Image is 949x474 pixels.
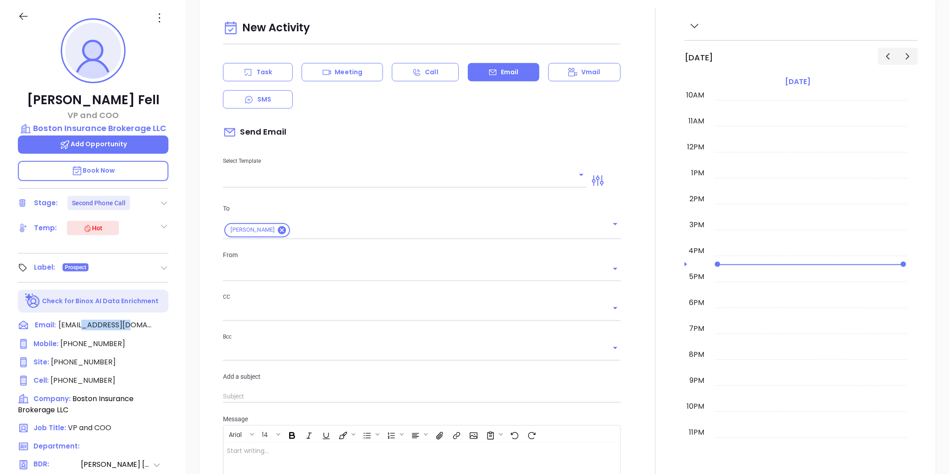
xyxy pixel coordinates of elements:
span: [PHONE_NUMBER] [50,375,115,385]
div: 10am [684,90,706,101]
button: Open [609,342,621,354]
div: 11pm [687,427,706,438]
span: Prospect [65,262,87,272]
p: Call [425,68,438,77]
span: Insert Ordered List [382,427,406,442]
span: Font family [224,427,256,442]
div: Label: [34,261,55,274]
span: Company: [34,394,71,403]
span: Mobile : [34,339,59,348]
button: Open [609,302,621,314]
p: Add a subject [223,372,621,381]
span: [PERSON_NAME] [225,226,280,234]
div: 8pm [687,349,706,360]
input: Subject [223,390,621,403]
span: [PHONE_NUMBER] [51,357,116,367]
span: Fill color or set the text color [334,427,357,442]
span: Send Email [223,122,286,143]
a: [DATE] [783,76,812,88]
p: From [223,250,621,260]
p: Email [501,68,519,77]
span: [EMAIL_ADDRESS][DOMAIN_NAME] [59,320,152,330]
p: Vmail [581,68,600,77]
span: Font size [257,427,282,442]
button: Open [609,218,621,230]
span: Insert Image [465,427,481,442]
span: Italic [300,427,316,442]
div: 3pm [688,220,706,230]
div: 4pm [687,245,706,256]
p: Task [256,68,272,77]
span: Add Opportunity [59,140,127,148]
button: Previous day [878,48,898,64]
div: Second Phone Call [72,196,126,210]
div: 2pm [688,194,706,204]
img: profile-user [65,23,121,79]
span: Undo [506,427,522,442]
span: [PERSON_NAME] [PERSON_NAME] [81,459,152,470]
div: 5pm [687,271,706,282]
span: Bold [283,427,299,442]
span: Department: [34,441,80,451]
div: Hot [83,223,102,233]
p: Select Template [223,156,587,166]
p: [PERSON_NAME] Fell [18,92,168,108]
span: Align [407,427,430,442]
span: [PHONE_NUMBER] [60,339,125,349]
button: Next day [898,48,918,64]
div: 6pm [687,297,706,308]
button: Open [575,169,588,181]
div: 11am [687,116,706,127]
span: Cell : [34,376,49,385]
p: VP and COO [18,109,168,121]
span: Surveys [482,427,505,442]
span: Email: [35,320,56,331]
div: Stage: [34,196,58,210]
p: To [223,203,621,213]
div: New Activity [223,17,621,40]
span: BDR: [34,459,80,470]
div: [PERSON_NAME] [224,223,290,237]
span: Site : [34,357,49,367]
span: Insert Files [431,427,447,442]
span: Boston Insurance Brokerage LLC [18,394,134,415]
span: Insert Unordered List [358,427,382,442]
span: Redo [523,427,539,442]
div: Temp: [34,221,57,235]
p: Message [223,414,621,424]
button: Open [609,262,621,275]
p: Check for Binox AI Data Enrichment [42,296,159,306]
span: Job Title: [34,423,66,432]
img: Ai-Enrich-DaqCidB-.svg [25,293,41,309]
p: SMS [257,95,271,104]
button: Arial [224,427,248,442]
h2: [DATE] [684,53,713,63]
span: 14 [257,430,273,436]
div: 7pm [687,323,706,334]
p: Meeting [335,68,362,77]
div: 12pm [685,142,706,152]
span: Book Now [71,166,115,175]
div: 10pm [685,401,706,412]
span: Underline [317,427,333,442]
div: 1pm [689,168,706,178]
span: Insert link [448,427,464,442]
a: Boston Insurance Brokerage LLC [18,122,168,135]
div: 9pm [688,375,706,386]
p: CC [223,292,621,302]
p: Bcc [223,332,621,342]
span: Arial [224,430,246,436]
span: VP and COO [68,423,111,433]
button: 14 [257,427,275,442]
